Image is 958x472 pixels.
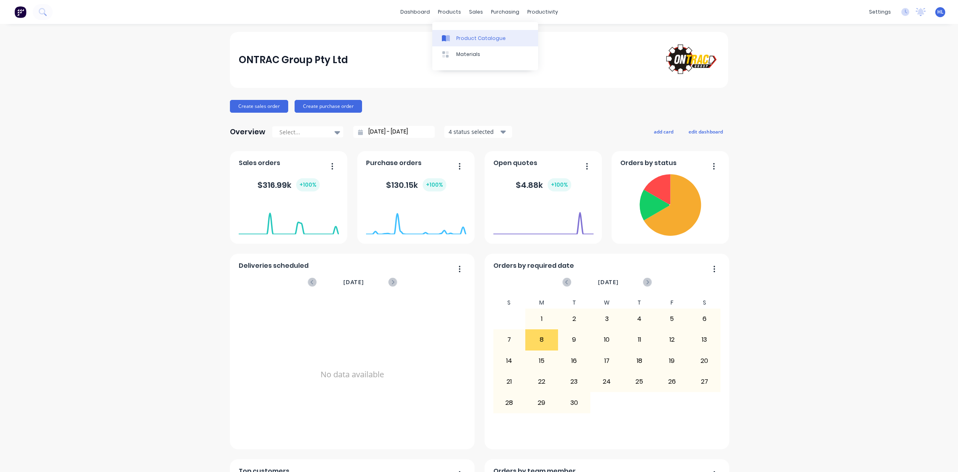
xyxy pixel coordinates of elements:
div: 10 [591,330,623,350]
div: + 100 % [296,178,320,191]
div: 14 [493,351,525,371]
div: settings [865,6,895,18]
button: edit dashboard [683,126,728,137]
div: F [655,297,688,309]
div: $ 130.15k [386,178,446,191]
span: Orders by required date [493,261,574,271]
button: add card [649,126,679,137]
div: 13 [689,330,720,350]
div: 8 [526,330,558,350]
span: Purchase orders [366,158,422,168]
span: HL [937,8,944,16]
div: 30 [558,392,590,412]
div: S [688,297,721,309]
div: W [590,297,623,309]
div: 24 [591,372,623,392]
span: [DATE] [598,278,619,287]
span: Sales orders [239,158,280,168]
div: 1 [526,309,558,329]
div: 9 [558,330,590,350]
div: 17 [591,351,623,371]
div: 23 [558,372,590,392]
div: productivity [523,6,562,18]
button: Create purchase order [295,100,362,113]
span: [DATE] [343,278,364,287]
div: 15 [526,351,558,371]
div: 25 [623,372,655,392]
div: $ 316.99k [257,178,320,191]
div: 7 [493,330,525,350]
div: 3 [591,309,623,329]
span: Open quotes [493,158,537,168]
a: dashboard [396,6,434,18]
img: Factory [14,6,26,18]
div: 19 [656,351,688,371]
a: Materials [432,46,538,62]
div: 28 [493,392,525,412]
div: M [525,297,558,309]
div: T [623,297,656,309]
a: Product Catalogue [432,30,538,46]
button: Create sales order [230,100,288,113]
div: Overview [230,124,265,140]
div: 2 [558,309,590,329]
div: Product Catalogue [456,35,506,42]
div: 16 [558,351,590,371]
div: $ 4.88k [516,178,571,191]
div: T [558,297,591,309]
div: ONTRAC Group Pty Ltd [239,52,348,68]
div: + 100 % [423,178,446,191]
div: S [493,297,526,309]
div: No data available [239,297,466,452]
div: 11 [623,330,655,350]
div: purchasing [487,6,523,18]
div: 6 [689,309,720,329]
div: + 100 % [548,178,571,191]
div: sales [465,6,487,18]
div: products [434,6,465,18]
div: 12 [656,330,688,350]
div: 22 [526,372,558,392]
div: 20 [689,351,720,371]
div: 26 [656,372,688,392]
div: 4 status selected [449,127,499,136]
div: 29 [526,392,558,412]
img: ONTRAC Group Pty Ltd [663,42,719,78]
div: 21 [493,372,525,392]
div: Materials [456,51,480,58]
div: 5 [656,309,688,329]
span: Orders by status [620,158,677,168]
div: 18 [623,351,655,371]
div: 27 [689,372,720,392]
button: 4 status selected [444,126,512,138]
div: 4 [623,309,655,329]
